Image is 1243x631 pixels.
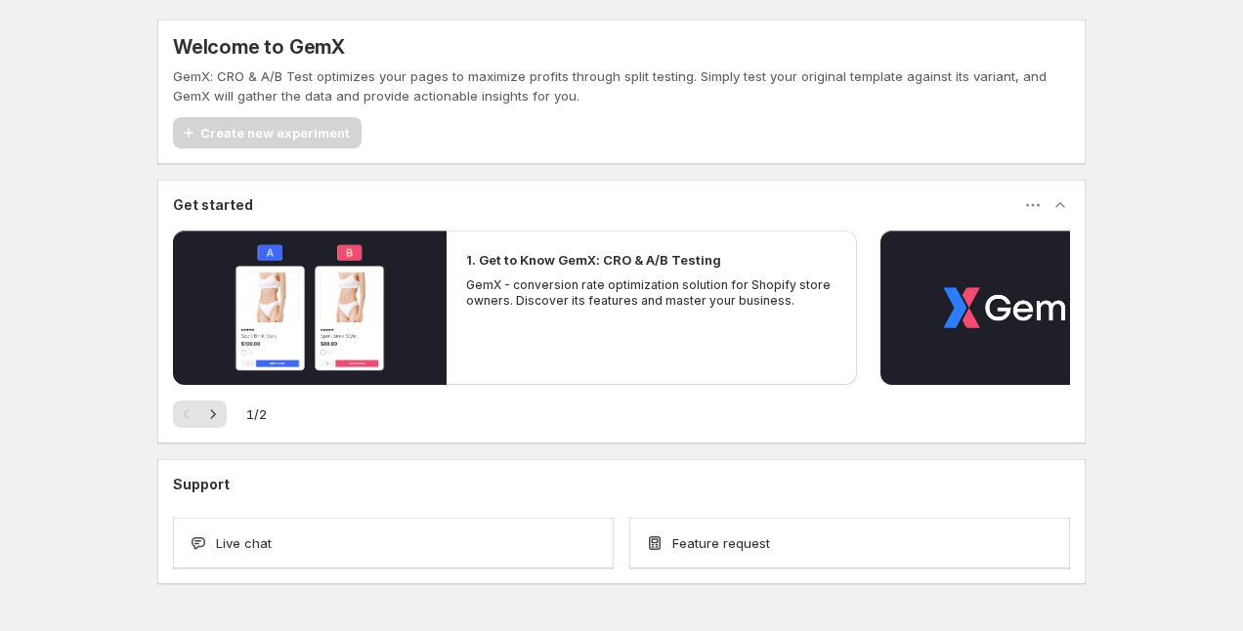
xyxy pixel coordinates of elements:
[466,250,721,270] h2: 1. Get to Know GemX: CRO & A/B Testing
[173,35,345,59] h5: Welcome to GemX
[672,533,770,553] span: Feature request
[173,195,253,215] h3: Get started
[466,277,837,309] p: GemX - conversion rate optimization solution for Shopify store owners. Discover its features and ...
[173,475,230,494] h3: Support
[216,533,272,553] span: Live chat
[246,404,267,424] span: 1 / 2
[173,66,1070,105] p: GemX: CRO & A/B Test optimizes your pages to maximize profits through split testing. Simply test ...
